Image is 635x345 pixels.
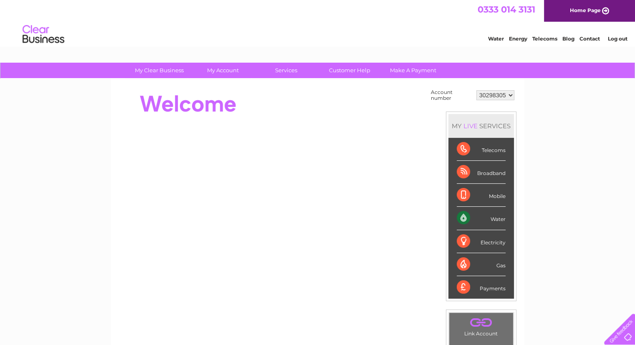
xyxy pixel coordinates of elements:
[457,253,506,276] div: Gas
[448,114,514,138] div: MY SERVICES
[252,63,321,78] a: Services
[457,276,506,299] div: Payments
[125,63,194,78] a: My Clear Business
[188,63,257,78] a: My Account
[449,312,514,339] td: Link Account
[379,63,448,78] a: Make A Payment
[457,207,506,230] div: Water
[562,36,574,42] a: Blog
[509,36,527,42] a: Energy
[457,184,506,207] div: Mobile
[22,22,65,47] img: logo.png
[457,161,506,184] div: Broadband
[488,36,504,42] a: Water
[121,5,515,41] div: Clear Business is a trading name of Verastar Limited (registered in [GEOGRAPHIC_DATA] No. 3667643...
[451,315,511,330] a: .
[607,36,627,42] a: Log out
[457,138,506,161] div: Telecoms
[429,87,474,103] td: Account number
[315,63,384,78] a: Customer Help
[579,36,600,42] a: Contact
[457,230,506,253] div: Electricity
[462,122,479,130] div: LIVE
[478,4,535,15] a: 0333 014 3131
[532,36,557,42] a: Telecoms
